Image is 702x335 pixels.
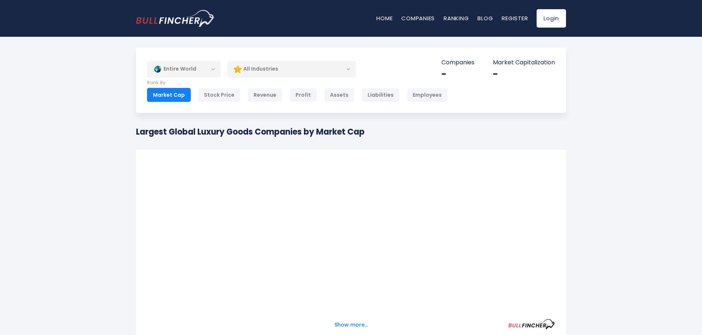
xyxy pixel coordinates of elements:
a: Register [502,14,528,22]
h1: Largest Global Luxury Goods Companies by Market Cap [136,126,365,138]
p: Rank By [147,80,448,86]
div: - [493,68,555,80]
div: All Industries [227,61,356,78]
div: Entire World [147,61,221,78]
div: - [441,68,474,80]
a: Blog [477,14,493,22]
div: Employees [407,88,448,102]
div: Stock Price [198,88,240,102]
p: Market Capitalization [493,59,555,67]
div: Liabilities [362,88,400,102]
a: Go to homepage [136,10,215,27]
a: Ranking [444,14,469,22]
div: Market Cap [147,88,191,102]
img: bullfincher logo [136,10,215,27]
div: Profit [290,88,317,102]
a: Home [376,14,393,22]
a: Companies [401,14,435,22]
div: Revenue [248,88,282,102]
a: Login [537,9,566,28]
button: Show more... [330,319,372,331]
div: Assets [324,88,354,102]
p: Companies [441,59,474,67]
